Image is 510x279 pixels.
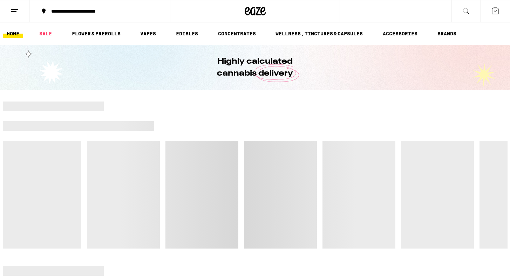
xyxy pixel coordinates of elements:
a: BRANDS [434,29,460,38]
a: CONCENTRATES [215,29,259,38]
a: ACCESSORIES [379,29,421,38]
a: EDIBLES [172,29,202,38]
a: FLOWER & PREROLLS [68,29,124,38]
a: SALE [36,29,55,38]
a: HOME [3,29,23,38]
h1: Highly calculated cannabis delivery [197,56,313,79]
a: VAPES [137,29,159,38]
a: WELLNESS, TINCTURES & CAPSULES [272,29,366,38]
